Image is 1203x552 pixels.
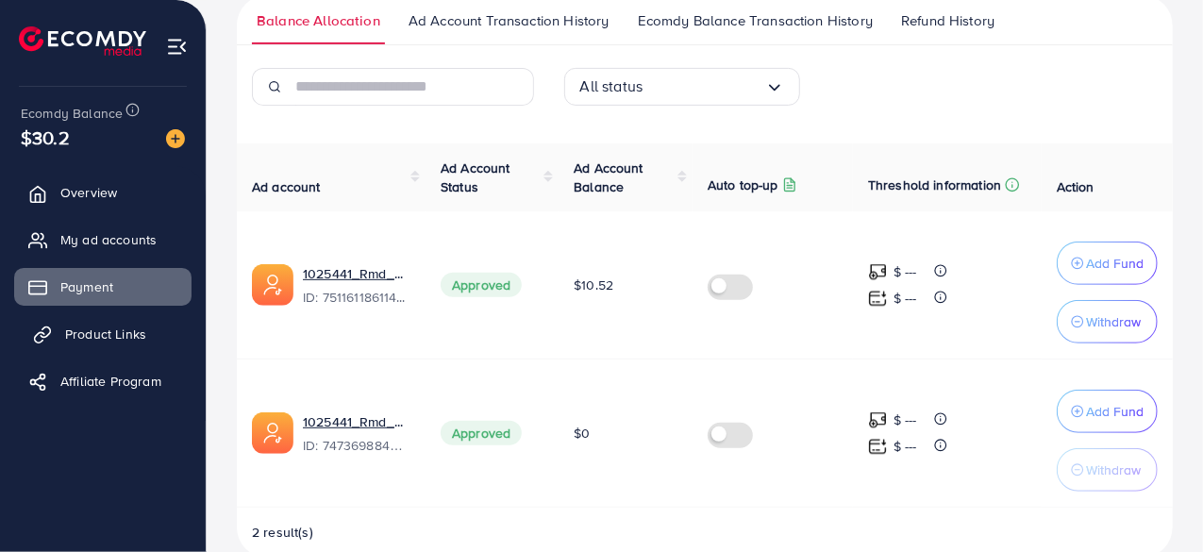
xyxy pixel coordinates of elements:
[1086,310,1141,333] p: Withdraw
[65,325,146,343] span: Product Links
[60,230,157,249] span: My ad accounts
[14,174,192,211] a: Overview
[894,435,917,458] p: $ ---
[901,10,994,31] span: Refund History
[441,421,522,445] span: Approved
[868,437,888,457] img: top-up amount
[19,26,146,56] img: logo
[303,264,410,308] div: <span class='underline'>1025441_Rmd_AFtechnologies2_1748933544424</span></br>7511611861146779656
[60,277,113,296] span: Payment
[252,177,321,196] span: Ad account
[166,36,188,58] img: menu
[252,412,293,454] img: ic-ads-acc.e4c84228.svg
[14,315,192,353] a: Product Links
[257,10,380,31] span: Balance Allocation
[303,436,410,455] span: ID: 7473698848045580304
[868,174,1001,196] p: Threshold information
[14,221,192,259] a: My ad accounts
[303,412,410,456] div: <span class='underline'>1025441_Rmd_AFtechnologies_1740106118522</span></br>7473698848045580304
[409,10,610,31] span: Ad Account Transaction History
[580,72,643,101] span: All status
[21,104,123,123] span: Ecomdy Balance
[894,260,917,283] p: $ ---
[441,273,522,297] span: Approved
[868,289,888,309] img: top-up amount
[1057,300,1158,343] button: Withdraw
[1123,467,1189,538] iframe: Chat
[166,129,185,148] img: image
[574,159,643,196] span: Ad Account Balance
[564,68,800,106] div: Search for option
[303,288,410,307] span: ID: 7511611861146779656
[894,287,917,309] p: $ ---
[1057,448,1158,492] button: Withdraw
[1057,390,1158,433] button: Add Fund
[60,372,161,391] span: Affiliate Program
[1086,400,1144,423] p: Add Fund
[574,276,613,294] span: $10.52
[1086,459,1141,481] p: Withdraw
[574,424,590,443] span: $0
[643,72,764,101] input: Search for option
[303,264,410,283] a: 1025441_Rmd_AFtechnologies2_1748933544424
[14,362,192,400] a: Affiliate Program
[894,409,917,431] p: $ ---
[14,268,192,306] a: Payment
[252,264,293,306] img: ic-ads-acc.e4c84228.svg
[1057,177,1094,196] span: Action
[708,174,778,196] p: Auto top-up
[441,159,510,196] span: Ad Account Status
[1057,242,1158,285] button: Add Fund
[303,412,410,431] a: 1025441_Rmd_AFtechnologies_1740106118522
[1086,252,1144,275] p: Add Fund
[638,10,873,31] span: Ecomdy Balance Transaction History
[60,183,117,202] span: Overview
[868,410,888,430] img: top-up amount
[252,523,313,542] span: 2 result(s)
[868,262,888,282] img: top-up amount
[26,110,64,164] span: $30.2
